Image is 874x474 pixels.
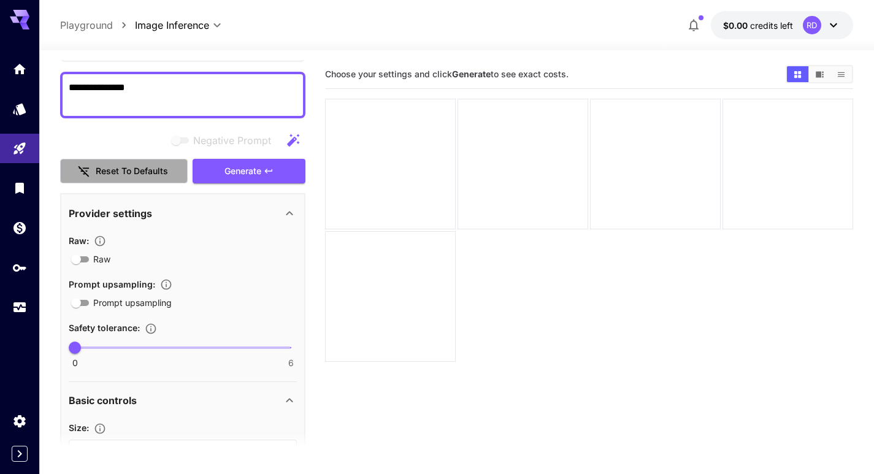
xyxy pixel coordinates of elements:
span: Image Inference [135,18,209,32]
div: Home [12,58,27,73]
span: Raw [93,253,110,266]
button: Generate [193,159,305,184]
button: Controls the level of post-processing applied to generated images. [89,235,111,247]
div: Library [12,180,27,196]
button: Adjust the dimensions of the generated image by specifying its width and height in pixels, or sel... [89,422,111,435]
button: Enables automatic enhancement and expansion of the input prompt to improve generation quality and... [155,278,177,291]
div: Usage [12,300,27,315]
div: Wallet [12,220,27,235]
span: $0.00 [723,20,750,31]
p: Basic controls [69,393,137,408]
span: credits left [750,20,793,31]
div: RD [803,16,821,34]
button: Show images in video view [809,66,830,82]
p: Provider settings [69,206,152,221]
nav: breadcrumb [60,18,135,32]
span: 6 [288,357,294,369]
span: 0 [72,357,78,369]
b: Generate [452,69,491,79]
div: API Keys [12,260,27,275]
button: $0.00RD [711,11,853,39]
button: Expand sidebar [12,446,28,462]
button: Show images in grid view [787,66,808,82]
button: Controls the tolerance level for input and output content moderation. Lower values apply stricter... [140,323,162,335]
button: Reset to defaults [60,159,188,184]
span: Choose your settings and click to see exact costs. [325,69,569,79]
div: Show images in grid viewShow images in video viewShow images in list view [786,65,853,83]
button: Show images in list view [830,66,852,82]
div: Basic controls [69,386,297,415]
div: Models [12,97,27,113]
span: Negative Prompt [193,133,271,148]
span: Negative prompts are not compatible with the selected model. [169,132,281,148]
span: Size : [69,422,89,433]
span: Generate [224,164,261,179]
div: Settings [12,410,27,425]
div: $0.00 [723,19,793,32]
span: Prompt upsampling [93,296,172,309]
div: Provider settings [69,199,297,228]
div: Playground [12,141,27,156]
span: Prompt upsampling : [69,279,155,289]
span: Raw : [69,235,89,246]
span: Safety tolerance : [69,323,140,333]
a: Playground [60,18,113,32]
